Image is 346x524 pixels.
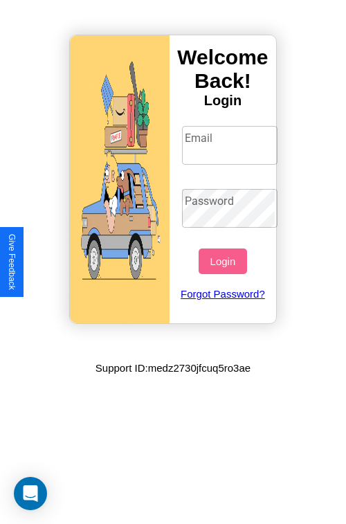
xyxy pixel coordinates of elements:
[14,477,47,510] div: Open Intercom Messenger
[170,46,276,93] h3: Welcome Back!
[7,234,17,290] div: Give Feedback
[95,359,251,377] p: Support ID: medz2730jfcuq5ro3ae
[199,249,246,274] button: Login
[175,274,271,314] a: Forgot Password?
[170,93,276,109] h4: Login
[70,35,170,323] img: gif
